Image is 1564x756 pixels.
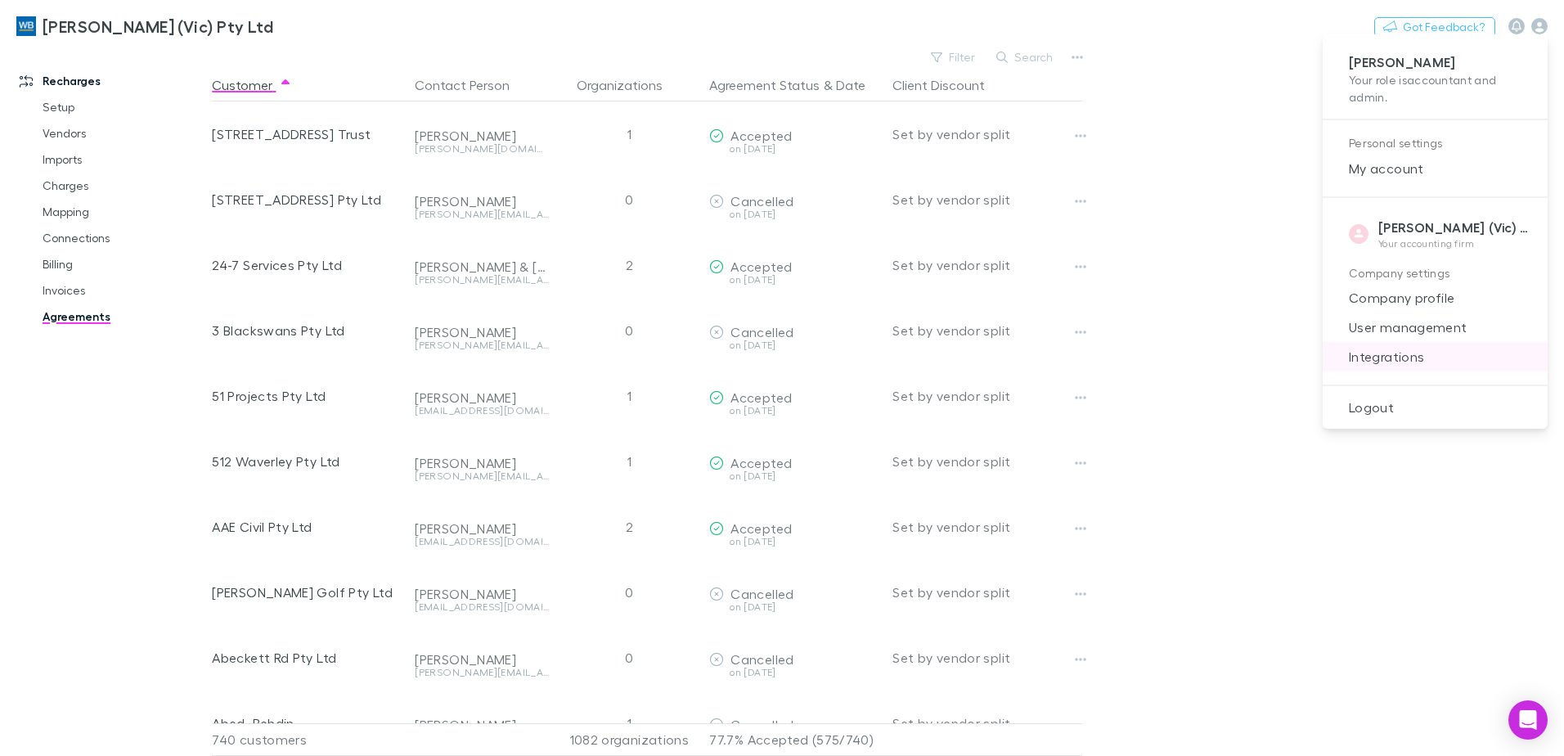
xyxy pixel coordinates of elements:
span: Company profile [1336,288,1535,308]
span: Logout [1336,398,1535,417]
p: [PERSON_NAME] [1349,54,1521,71]
div: Open Intercom Messenger [1508,700,1548,740]
p: Company settings [1349,263,1521,284]
p: Your role is accountant and admin . [1349,71,1521,106]
span: Integrations [1336,347,1535,367]
p: Personal settings [1349,133,1521,154]
p: Your accounting firm [1378,237,1535,250]
span: My account [1336,159,1535,178]
span: User management [1336,317,1535,337]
